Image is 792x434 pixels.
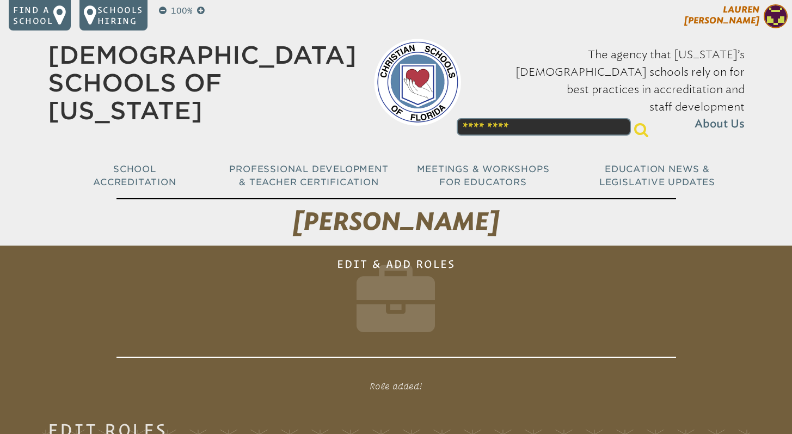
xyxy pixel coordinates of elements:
p: The agency that [US_STATE]’s [DEMOGRAPHIC_DATA] schools rely on for best practices in accreditati... [478,46,745,133]
span: School Accreditation [93,164,176,187]
span: Education News & Legislative Updates [599,164,715,187]
p: Schools Hiring [97,4,143,26]
p: Find a school [13,4,53,26]
span: [PERSON_NAME] [293,207,499,236]
span: Meetings & Workshops for Educators [417,164,550,187]
p: Role added! [218,375,575,397]
img: e996a3677910bc4afcea68691a1fbb6e [764,4,788,28]
span: About Us [695,115,745,133]
span: Professional Development & Teacher Certification [229,164,388,187]
h1: Edit & Add Roles [116,250,676,358]
p: 100% [169,4,195,17]
img: csf-logo-web-colors.png [374,39,461,126]
span: Lauren [PERSON_NAME] [684,4,759,26]
a: [DEMOGRAPHIC_DATA] Schools of [US_STATE] [48,41,357,125]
